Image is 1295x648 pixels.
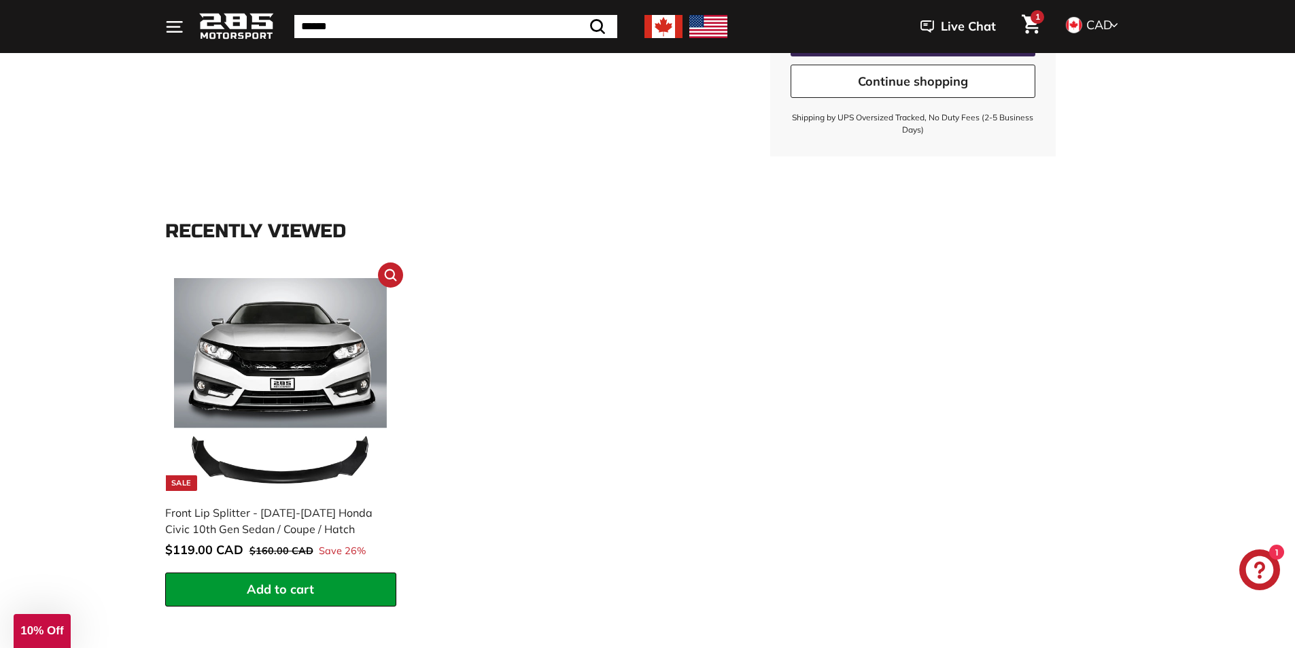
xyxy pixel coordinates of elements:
[903,10,1014,44] button: Live Chat
[1035,12,1040,22] span: 1
[166,475,197,491] div: Sale
[247,581,314,597] span: Add to cart
[294,15,617,38] input: Search
[165,573,396,607] button: Add to cart
[165,542,243,558] span: $119.00 CAD
[165,269,396,573] a: Sale Front Lip Splitter - [DATE]-[DATE] Honda Civic 10th Gen Sedan / Coupe / Hatch Save 26%
[791,65,1035,99] a: Continue shopping
[1235,549,1284,594] inbox-online-store-chat: Shopify online store chat
[249,545,313,557] span: $160.00 CAD
[20,624,63,637] span: 10% Off
[1086,17,1112,33] span: CAD
[319,544,366,559] span: Save 26%
[165,505,383,537] div: Front Lip Splitter - [DATE]-[DATE] Honda Civic 10th Gen Sedan / Coupe / Hatch
[14,614,71,648] div: 10% Off
[791,112,1035,136] small: Shipping by UPS Oversized Tracked, No Duty Fees (2-5 Business Days)
[199,11,274,43] img: Logo_285_Motorsport_areodynamics_components
[165,221,1130,242] div: Recently viewed
[1014,3,1048,50] a: Cart
[941,18,996,35] span: Live Chat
